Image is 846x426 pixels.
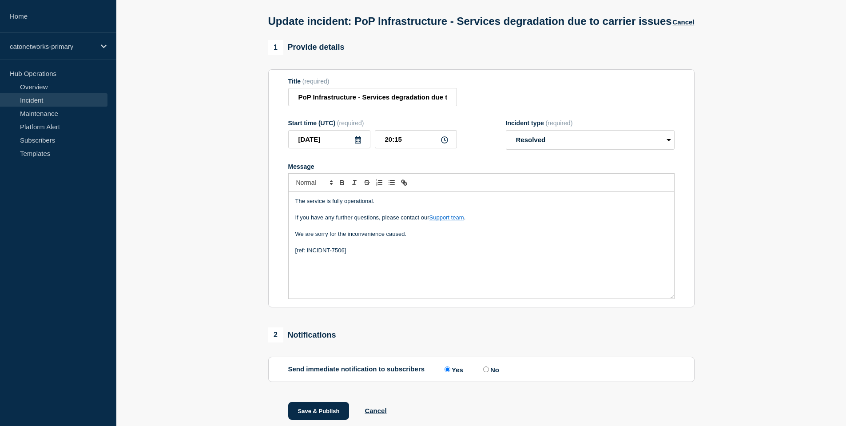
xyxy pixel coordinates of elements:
[292,177,336,188] span: Font size
[361,177,373,188] button: Toggle strikethrough text
[506,130,675,150] select: Incident type
[288,365,425,374] p: Send immediate notification to subscribers
[295,247,667,255] p: [ref: INCIDNT-7506]
[288,365,675,374] div: Send immediate notification to subscribers
[445,366,450,372] input: Yes
[481,365,499,374] label: No
[289,192,674,299] div: Message
[288,119,457,127] div: Start time (UTC)
[348,177,361,188] button: Toggle italic text
[398,177,410,188] button: Toggle link
[268,15,672,28] h1: Update incident: PoP Infrastructure - Services degradation due to carrier issues
[373,177,385,188] button: Toggle ordered list
[288,402,350,420] button: Save & Publish
[288,163,675,170] div: Message
[268,40,283,55] span: 1
[385,177,398,188] button: Toggle bulleted list
[429,214,464,221] a: Support team
[288,130,370,148] input: YYYY-MM-DD
[288,78,457,85] div: Title
[546,119,573,127] span: (required)
[268,327,336,342] div: Notifications
[302,78,330,85] span: (required)
[288,88,457,106] input: Title
[672,18,694,26] button: Cancel
[295,197,667,205] p: The service is fully operational.
[268,40,345,55] div: Provide details
[483,366,489,372] input: No
[337,119,364,127] span: (required)
[268,327,283,342] span: 2
[506,119,675,127] div: Incident type
[10,43,95,50] p: catonetworks-primary
[336,177,348,188] button: Toggle bold text
[375,130,457,148] input: HH:MM
[295,230,667,238] p: We are sorry for the inconvenience caused.
[295,214,667,222] p: If you have any further questions, please contact our .
[442,365,463,374] label: Yes
[365,407,386,414] button: Cancel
